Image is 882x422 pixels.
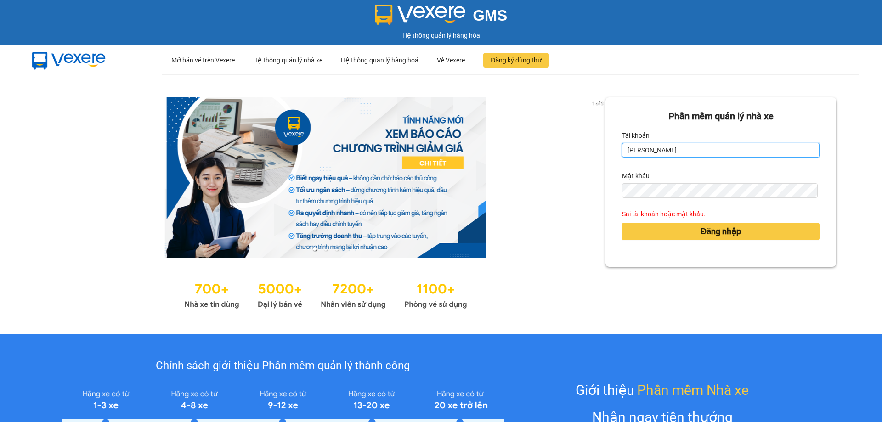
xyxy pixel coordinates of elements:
[622,128,650,143] label: Tài khoản
[23,45,115,75] img: mbUUG5Q.png
[622,223,820,240] button: Đăng nhập
[324,247,328,251] li: slide item 2
[576,379,749,401] div: Giới thiệu
[375,14,508,21] a: GMS
[62,357,504,375] div: Chính sách giới thiệu Phần mềm quản lý thành công
[637,379,749,401] span: Phần mềm Nhà xe
[341,45,418,75] div: Hệ thống quản lý hàng hoá
[593,97,605,258] button: next slide / item
[2,30,880,40] div: Hệ thống quản lý hàng hóa
[622,143,820,158] input: Tài khoản
[184,276,467,311] img: Statistics.png
[335,247,339,251] li: slide item 3
[171,45,235,75] div: Mở bán vé trên Vexere
[483,53,549,68] button: Đăng ký dùng thử
[622,109,820,124] div: Phần mềm quản lý nhà xe
[701,225,741,238] span: Đăng nhập
[437,45,465,75] div: Về Vexere
[375,5,466,25] img: logo 2
[313,247,317,251] li: slide item 1
[589,97,605,109] p: 1 of 3
[46,97,59,258] button: previous slide / item
[253,45,322,75] div: Hệ thống quản lý nhà xe
[473,7,507,24] span: GMS
[491,55,542,65] span: Đăng ký dùng thử
[622,209,820,219] div: Sai tài khoản hoặc mật khẩu.
[622,183,817,198] input: Mật khẩu
[622,169,650,183] label: Mật khẩu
